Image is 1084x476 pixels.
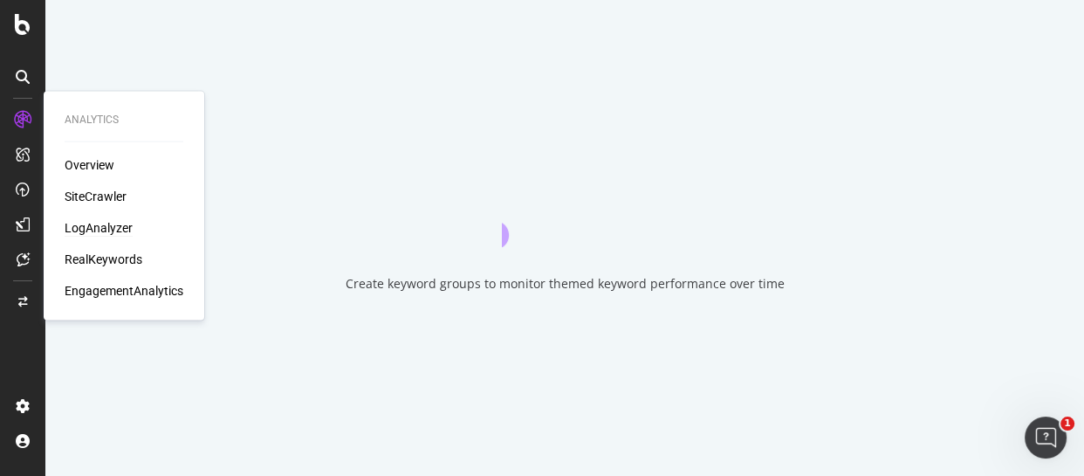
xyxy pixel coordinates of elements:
a: RealKeywords [65,251,142,268]
div: Create keyword groups to monitor themed keyword performance over time [346,275,785,293]
a: SiteCrawler [65,188,127,205]
iframe: Intercom live chat [1025,417,1067,459]
a: LogAnalyzer [65,219,133,237]
div: Analytics [65,113,183,128]
div: animation [502,184,628,247]
a: Overview [65,156,114,174]
span: 1 [1060,417,1074,431]
a: EngagementAnalytics [65,282,183,300]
